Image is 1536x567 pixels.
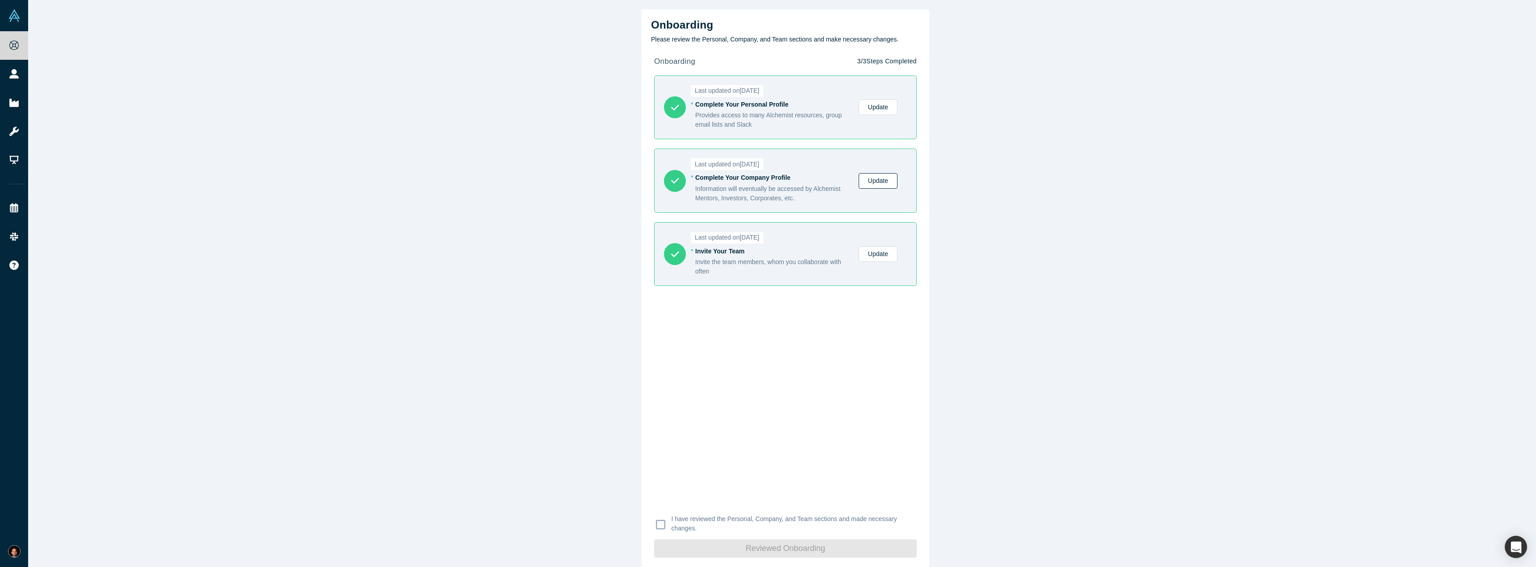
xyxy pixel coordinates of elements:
[691,85,764,97] span: Last updated on [DATE]
[8,545,21,558] img: Aleks Gollu's Account
[651,35,920,44] p: Please review the Personal, Company, and Team sections and make necessary changes.
[691,158,764,170] span: Last updated on [DATE]
[695,247,849,256] div: Invite Your Team
[695,100,849,109] div: Complete Your Personal Profile
[857,57,917,66] p: 3 / 3 Steps Completed
[691,232,764,244] span: Last updated on [DATE]
[654,539,917,558] button: Reviewed Onboarding
[859,173,897,189] a: Update
[859,246,897,262] a: Update
[859,99,897,115] a: Update
[695,173,849,182] div: Complete Your Company Profile
[695,184,849,203] div: Information will eventually be accessed by Alchemist Mentors, Investors, Corporates, etc.
[672,514,911,533] p: I have reviewed the Personal, Company, and Team sections and made necessary changes.
[695,111,849,129] div: Provides access to many Alchemist resources, group email lists and Slack
[654,57,695,66] strong: onboarding
[651,19,920,32] h2: Onboarding
[8,9,21,22] img: Alchemist Vault Logo
[695,257,849,276] div: Invite the team members, whom you collaborate with often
